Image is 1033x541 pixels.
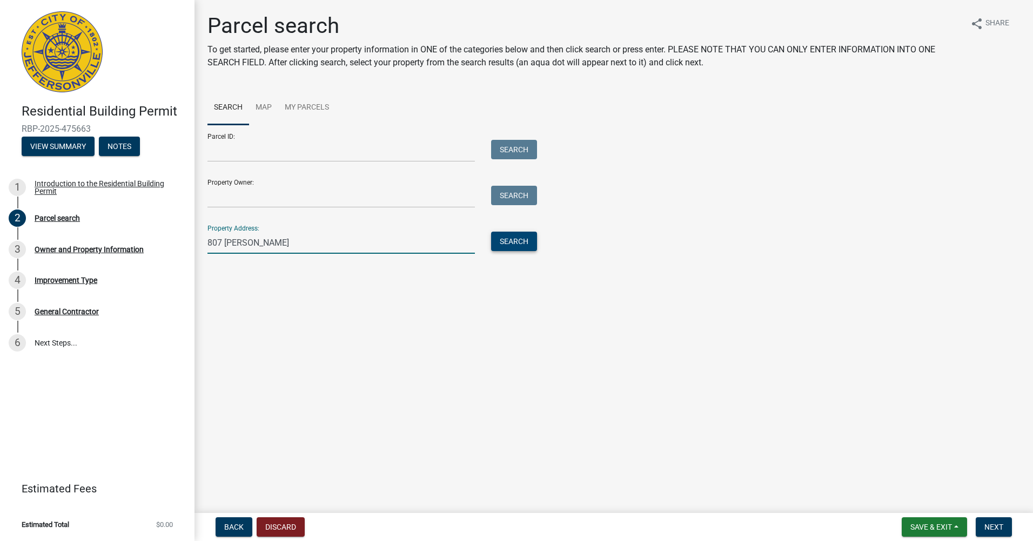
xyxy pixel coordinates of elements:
[9,334,26,351] div: 6
[491,140,537,159] button: Search
[491,232,537,251] button: Search
[249,91,278,125] a: Map
[207,43,962,69] p: To get started, please enter your property information in ONE of the categories below and then cl...
[962,13,1018,34] button: shareShare
[910,523,952,531] span: Save & Exit
[22,11,103,92] img: City of Jeffersonville, Indiana
[207,13,962,39] h1: Parcel search
[35,214,80,222] div: Parcel search
[9,209,26,227] div: 2
[22,143,95,151] wm-modal-confirm: Summary
[9,478,177,499] a: Estimated Fees
[970,17,983,30] i: share
[976,517,1012,537] button: Next
[9,272,26,289] div: 4
[9,179,26,196] div: 1
[257,517,305,537] button: Discard
[224,523,244,531] span: Back
[22,104,186,119] h4: Residential Building Permit
[985,17,1009,30] span: Share
[216,517,252,537] button: Back
[99,137,140,156] button: Notes
[22,521,69,528] span: Estimated Total
[902,517,967,537] button: Save & Exit
[278,91,336,125] a: My Parcels
[35,276,97,284] div: Improvement Type
[35,180,177,195] div: Introduction to the Residential Building Permit
[984,523,1003,531] span: Next
[207,91,249,125] a: Search
[35,308,99,315] div: General Contractor
[22,124,173,134] span: RBP-2025-475663
[35,246,144,253] div: Owner and Property Information
[22,137,95,156] button: View Summary
[9,303,26,320] div: 5
[9,241,26,258] div: 3
[156,521,173,528] span: $0.00
[491,186,537,205] button: Search
[99,143,140,151] wm-modal-confirm: Notes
